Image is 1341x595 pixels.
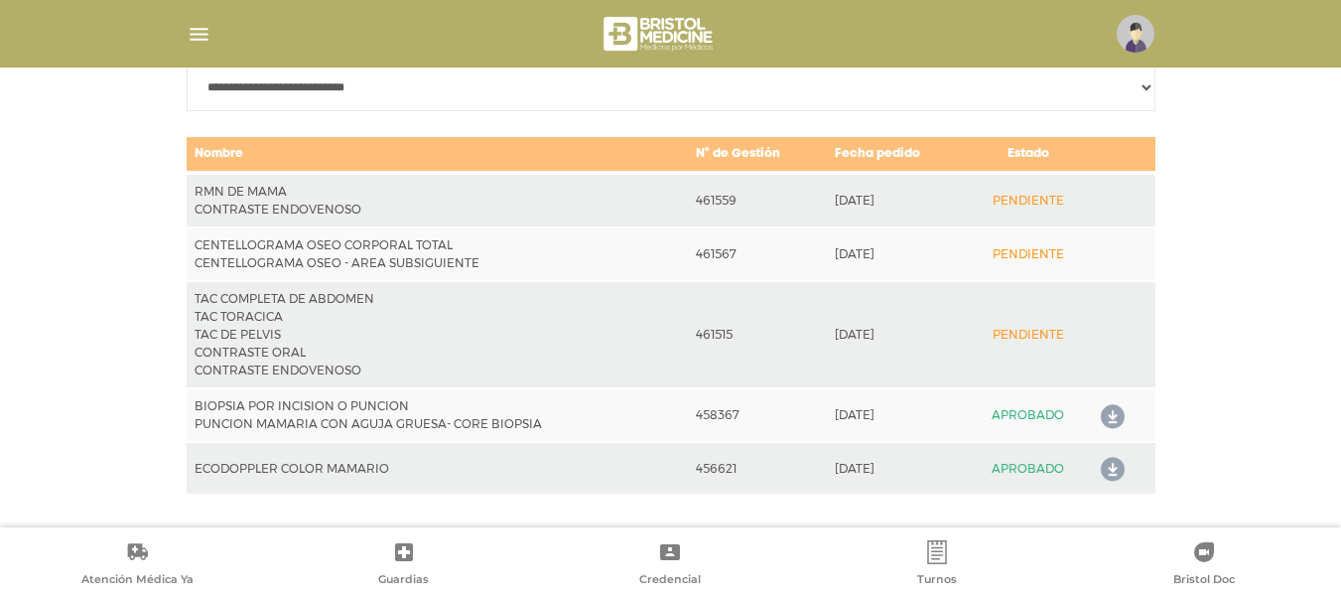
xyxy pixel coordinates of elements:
[967,388,1089,442] td: APROBADO
[967,173,1089,227] td: PENDIENTE
[967,442,1089,495] td: APROBADO
[187,173,689,227] td: RMN DE MAMA CONTRASTE ENDOVENOSO
[688,173,827,227] td: 461559
[917,572,957,590] span: Turnos
[1117,15,1154,53] img: profile-placeholder.svg
[827,442,967,495] td: [DATE]
[187,136,689,173] td: Nombre
[827,173,967,227] td: [DATE]
[967,136,1089,173] td: Estado
[601,10,719,58] img: bristol-medicine-blanco.png
[827,227,967,281] td: [DATE]
[827,388,967,442] td: [DATE]
[967,227,1089,281] td: PENDIENTE
[688,388,827,442] td: 458367
[4,540,271,591] a: Atención Médica Ya
[187,388,689,442] td: BIOPSIA POR INCISION O PUNCION PUNCION MAMARIA CON AGUJA GRUESA- CORE BIOPSIA
[827,136,967,173] td: Fecha pedido
[537,540,804,591] a: Credencial
[688,442,827,495] td: 456621
[967,281,1089,388] td: PENDIENTE
[1070,540,1337,591] a: Bristol Doc
[688,281,827,388] td: 461515
[187,281,689,388] td: TAC COMPLETA DE ABDOMEN TAC TORACICA TAC DE PELVIS CONTRASTE ORAL CONTRASTE ENDOVENOSO
[688,227,827,281] td: 461567
[827,281,967,388] td: [DATE]
[81,572,194,590] span: Atención Médica Ya
[378,572,429,590] span: Guardias
[639,572,701,590] span: Credencial
[187,227,689,281] td: CENTELLOGRAMA OSEO CORPORAL TOTAL CENTELLOGRAMA OSEO - AREA SUBSIGUIENTE
[688,136,827,173] td: N° de Gestión
[804,540,1071,591] a: Turnos
[1173,572,1235,590] span: Bristol Doc
[187,442,689,495] td: ECODOPPLER COLOR MAMARIO
[271,540,538,591] a: Guardias
[187,22,211,47] img: Cober_menu-lines-white.svg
